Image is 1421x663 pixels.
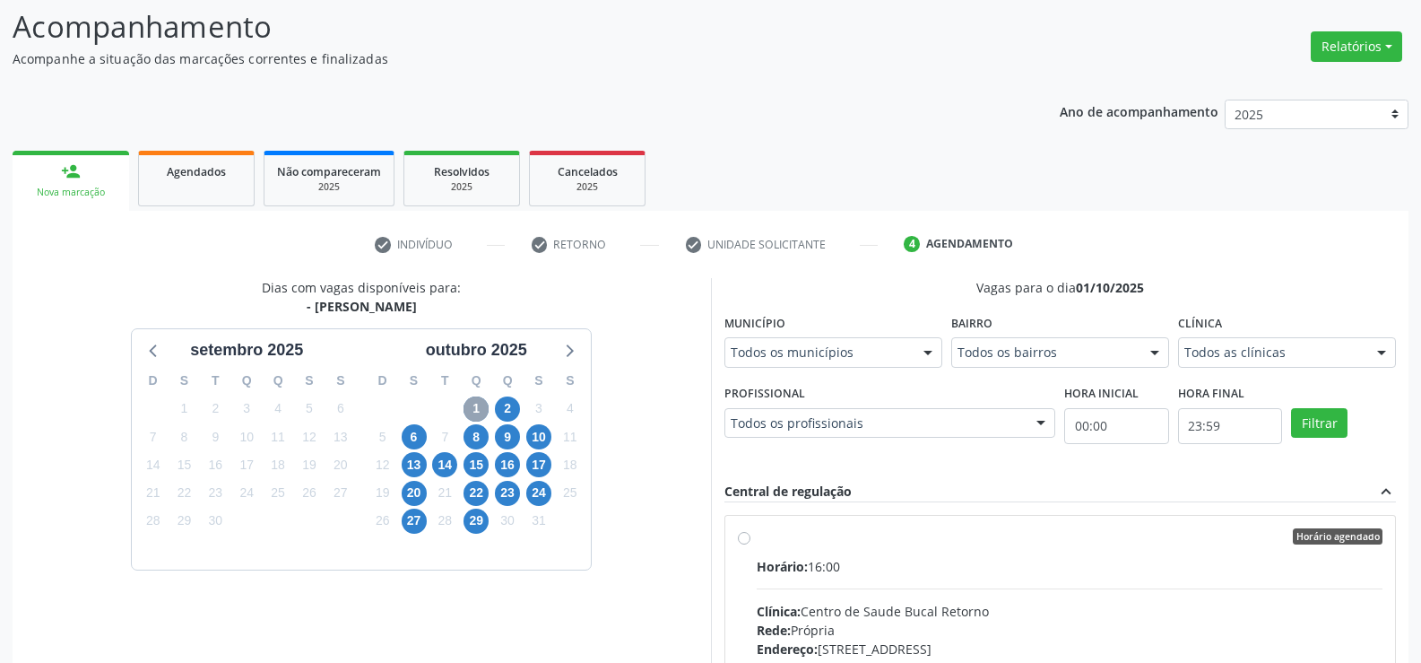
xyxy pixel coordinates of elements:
[724,380,805,408] label: Profissional
[203,452,228,477] span: terça-feira, 16 de setembro de 2025
[13,4,990,49] p: Acompanhamento
[554,367,585,395] div: S
[328,424,353,449] span: sábado, 13 de setembro de 2025
[203,397,228,422] span: terça-feira, 2 de setembro de 2025
[234,481,259,506] span: quarta-feira, 24 de setembro de 2025
[137,367,169,395] div: D
[757,641,818,658] span: Endereço:
[1178,408,1283,444] input: Selecione o horário
[434,164,490,179] span: Resolvidos
[265,424,290,449] span: quinta-feira, 11 de setembro de 2025
[297,397,322,422] span: sexta-feira, 5 de setembro de 2025
[464,509,489,534] span: quarta-feira, 29 de outubro de 2025
[367,367,398,395] div: D
[957,344,1132,362] span: Todos os bairros
[234,452,259,477] span: quarta-feira, 17 de setembro de 2025
[370,509,395,534] span: domingo, 26 de outubro de 2025
[904,236,920,252] div: 4
[25,186,117,199] div: Nova marcação
[61,161,81,181] div: person_add
[495,397,520,422] span: quinta-feira, 2 de outubro de 2025
[265,481,290,506] span: quinta-feira, 25 de setembro de 2025
[1376,482,1396,502] i: expand_less
[464,424,489,449] span: quarta-feira, 8 de outubro de 2025
[757,622,791,639] span: Rede:
[13,49,990,68] p: Acompanhe a situação das marcações correntes e finalizadas
[558,164,618,179] span: Cancelados
[757,640,1383,659] div: [STREET_ADDRESS]
[432,424,457,449] span: terça-feira, 7 de outubro de 2025
[492,367,524,395] div: Q
[1311,31,1402,62] button: Relatórios
[370,452,395,477] span: domingo, 12 de outubro de 2025
[526,397,551,422] span: sexta-feira, 3 de outubro de 2025
[141,481,166,506] span: domingo, 21 de setembro de 2025
[461,367,492,395] div: Q
[558,424,583,449] span: sábado, 11 de outubro de 2025
[731,414,1019,432] span: Todos os profissionais
[724,482,852,502] div: Central de regulação
[141,452,166,477] span: domingo, 14 de setembro de 2025
[464,481,489,506] span: quarta-feira, 22 de outubro de 2025
[558,452,583,477] span: sábado, 18 de outubro de 2025
[542,180,632,194] div: 2025
[1064,380,1139,408] label: Hora inicial
[297,452,322,477] span: sexta-feira, 19 de setembro de 2025
[172,509,197,534] span: segunda-feira, 29 de setembro de 2025
[402,481,427,506] span: segunda-feira, 20 de outubro de 2025
[231,367,263,395] div: Q
[328,452,353,477] span: sábado, 20 de setembro de 2025
[262,278,461,316] div: Dias com vagas disponíveis para:
[1178,380,1244,408] label: Hora final
[464,452,489,477] span: quarta-feira, 15 de outubro de 2025
[724,310,785,337] label: Município
[558,397,583,422] span: sábado, 4 de outubro de 2025
[328,397,353,422] span: sábado, 6 de setembro de 2025
[203,424,228,449] span: terça-feira, 9 de setembro de 2025
[951,310,992,337] label: Bairro
[417,180,507,194] div: 2025
[432,481,457,506] span: terça-feira, 21 de outubro de 2025
[1184,344,1359,362] span: Todos as clínicas
[203,509,228,534] span: terça-feira, 30 de setembro de 2025
[526,424,551,449] span: sexta-feira, 10 de outubro de 2025
[172,452,197,477] span: segunda-feira, 15 de setembro de 2025
[200,367,231,395] div: T
[265,397,290,422] span: quinta-feira, 4 de setembro de 2025
[325,367,356,395] div: S
[297,481,322,506] span: sexta-feira, 26 de setembro de 2025
[172,397,197,422] span: segunda-feira, 1 de setembro de 2025
[172,481,197,506] span: segunda-feira, 22 de setembro de 2025
[495,509,520,534] span: quinta-feira, 30 de outubro de 2025
[526,452,551,477] span: sexta-feira, 17 de outubro de 2025
[169,367,200,395] div: S
[370,481,395,506] span: domingo, 19 de outubro de 2025
[1291,408,1347,439] button: Filtrar
[724,278,1397,297] div: Vagas para o dia
[757,557,1383,576] div: 16:00
[526,481,551,506] span: sexta-feira, 24 de outubro de 2025
[1178,310,1222,337] label: Clínica
[141,424,166,449] span: domingo, 7 de setembro de 2025
[757,602,1383,621] div: Centro de Saude Bucal Retorno
[526,509,551,534] span: sexta-feira, 31 de outubro de 2025
[398,367,429,395] div: S
[757,621,1383,640] div: Própria
[419,338,534,362] div: outubro 2025
[167,164,226,179] span: Agendados
[203,481,228,506] span: terça-feira, 23 de setembro de 2025
[495,424,520,449] span: quinta-feira, 9 de outubro de 2025
[297,424,322,449] span: sexta-feira, 12 de setembro de 2025
[432,509,457,534] span: terça-feira, 28 de outubro de 2025
[402,509,427,534] span: segunda-feira, 27 de outubro de 2025
[926,236,1013,252] div: Agendamento
[1293,528,1382,545] span: Horário agendado
[234,397,259,422] span: quarta-feira, 3 de setembro de 2025
[183,338,310,362] div: setembro 2025
[524,367,555,395] div: S
[1076,279,1144,296] span: 01/10/2025
[558,481,583,506] span: sábado, 25 de outubro de 2025
[1060,100,1218,122] p: Ano de acompanhamento
[464,397,489,422] span: quarta-feira, 1 de outubro de 2025
[402,452,427,477] span: segunda-feira, 13 de outubro de 2025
